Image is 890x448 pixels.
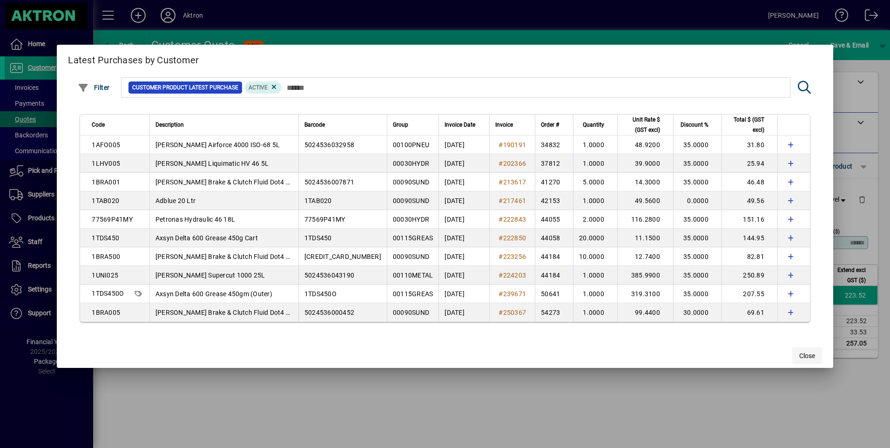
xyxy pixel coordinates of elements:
[438,173,489,191] td: [DATE]
[721,303,777,322] td: 69.61
[679,120,717,130] div: Discount %
[728,115,773,135] div: Total $ (GST excl)
[495,120,529,130] div: Invoice
[499,197,503,204] span: #
[573,229,617,247] td: 20.0000
[438,229,489,247] td: [DATE]
[438,247,489,266] td: [DATE]
[541,120,559,130] span: Order #
[721,266,777,285] td: 250.89
[92,120,144,130] div: Code
[393,197,429,204] span: 00090SUND
[495,140,529,150] a: #190191
[535,285,573,303] td: 50641
[495,270,529,280] a: #224203
[673,173,721,191] td: 35.0000
[573,303,617,322] td: 1.0000
[673,303,721,322] td: 30.0000
[535,303,573,322] td: 54273
[617,303,673,322] td: 99.4400
[673,247,721,266] td: 35.0000
[617,173,673,191] td: 14.3000
[438,266,489,285] td: [DATE]
[799,351,815,361] span: Close
[673,154,721,173] td: 35.0000
[623,115,668,135] div: Unit Rate $ (GST excl)
[245,81,282,94] mat-chip: Product Activation Status: Active
[304,216,345,223] span: 77569P41MY
[393,120,433,130] div: Group
[617,154,673,173] td: 39.9000
[499,290,503,298] span: #
[617,136,673,154] td: 48.9200
[573,136,617,154] td: 1.0000
[573,285,617,303] td: 1.0000
[92,141,120,149] span: 1AFO005
[438,191,489,210] td: [DATE]
[445,120,475,130] span: Invoice Date
[304,290,337,298] span: 1TDS450O
[132,83,238,92] span: Customer Product Latest Purchase
[495,158,529,169] a: #202366
[393,141,429,149] span: 00100PNEU
[304,253,381,260] span: [CREDIT_CARD_NUMBER]
[503,290,526,298] span: 239671
[155,120,184,130] span: Description
[438,285,489,303] td: [DATE]
[721,285,777,303] td: 207.55
[535,266,573,285] td: 44184
[92,234,119,242] span: 1TDS450
[92,216,133,223] span: 77569P41MY
[673,210,721,229] td: 35.0000
[583,120,604,130] span: Quantity
[495,289,529,299] a: #239671
[75,79,112,96] button: Filter
[673,229,721,247] td: 35.0000
[617,191,673,210] td: 49.5600
[499,160,503,167] span: #
[155,216,235,223] span: Petronas Hydraulic 46 18L
[304,272,354,279] span: 5024536043190
[673,266,721,285] td: 35.0000
[249,84,268,91] span: Active
[792,347,822,364] button: Close
[495,196,529,206] a: #217461
[495,177,529,187] a: #213617
[535,191,573,210] td: 42153
[495,233,529,243] a: #222850
[573,154,617,173] td: 1.0000
[393,178,429,186] span: 00090SUND
[304,309,354,316] span: 5024536000452
[92,120,105,130] span: Code
[393,160,429,167] span: 00030HYDR
[721,154,777,173] td: 25.94
[155,309,294,316] span: [PERSON_NAME] Brake & Clutch Fluid Dot4 5L
[503,234,526,242] span: 222850
[495,214,529,224] a: #222843
[535,229,573,247] td: 44058
[155,234,258,242] span: Axsyn Delta 600 Grease 450g Cart
[535,136,573,154] td: 34832
[393,272,433,279] span: 00110METAL
[721,191,777,210] td: 49.56
[438,303,489,322] td: [DATE]
[92,253,120,260] span: 1BRA500
[721,247,777,266] td: 82.81
[393,290,433,298] span: 00115GREAS
[92,160,120,167] span: 1LHV005
[155,120,293,130] div: Description
[617,266,673,285] td: 385.9900
[535,247,573,266] td: 44184
[617,229,673,247] td: 11.1500
[728,115,764,135] span: Total $ (GST excl)
[721,229,777,247] td: 144.95
[155,141,280,149] span: [PERSON_NAME] Airforce 4000 ISO-68 5L
[573,266,617,285] td: 1.0000
[617,210,673,229] td: 116.2800
[681,120,708,130] span: Discount %
[92,178,120,186] span: 1BRA001
[393,309,429,316] span: 00090SUND
[499,216,503,223] span: #
[503,216,526,223] span: 222843
[92,290,124,297] span: 1TDS450O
